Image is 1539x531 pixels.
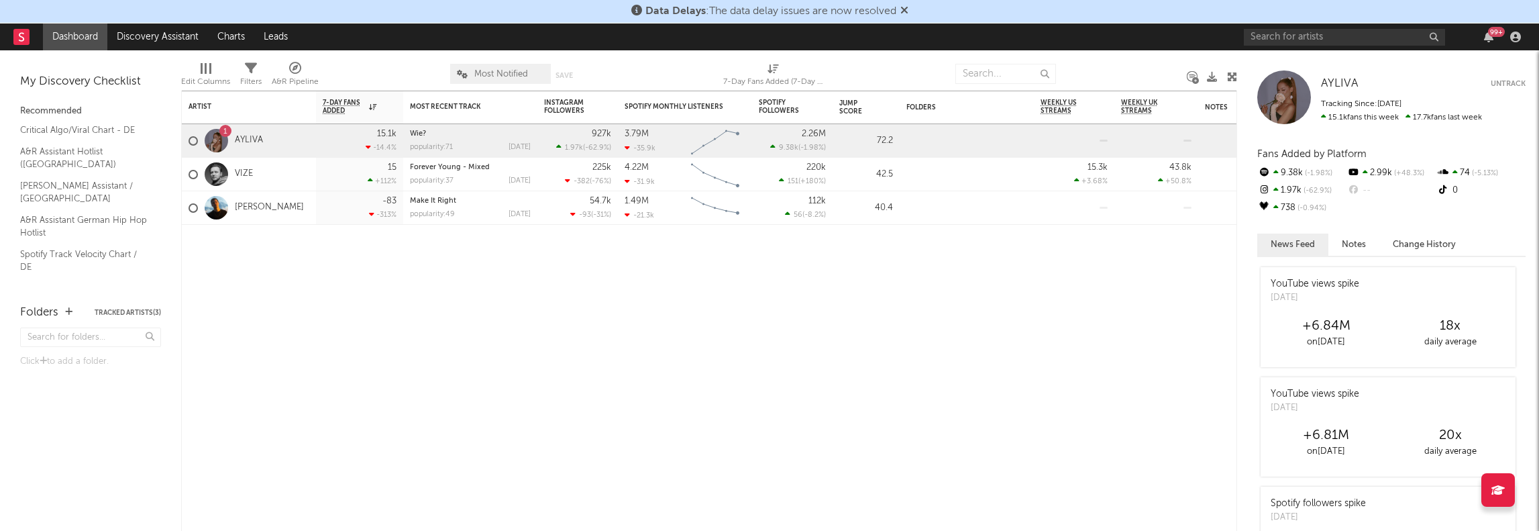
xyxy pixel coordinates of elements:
[240,57,262,96] div: Filters
[20,247,148,275] a: Spotify Track Velocity Chart / DE
[544,99,591,115] div: Instagram Followers
[785,210,826,219] div: ( )
[625,163,649,172] div: 4.22M
[574,178,590,185] span: -382
[95,309,161,316] button: Tracked Artists(3)
[1257,149,1367,159] span: Fans Added by Platform
[1436,182,1526,199] div: 0
[1491,77,1526,91] button: Untrack
[1321,78,1358,89] span: AYLIVA
[1321,100,1401,108] span: Tracking Since: [DATE]
[323,99,366,115] span: 7-Day Fans Added
[1074,177,1108,185] div: +3.68 %
[723,74,824,90] div: 7-Day Fans Added (7-Day Fans Added)
[839,133,893,149] div: 72.2
[1271,291,1359,305] div: [DATE]
[556,143,611,152] div: ( )
[369,210,396,219] div: -313 %
[189,103,289,111] div: Artist
[181,57,230,96] div: Edit Columns
[590,197,611,205] div: 54.7k
[592,163,611,172] div: 225k
[585,144,609,152] span: -62.9 %
[20,103,161,119] div: Recommended
[382,197,396,205] div: -83
[1264,428,1388,444] div: +6.81M
[509,177,531,185] div: [DATE]
[1087,163,1108,172] div: 15.3k
[43,23,107,50] a: Dashboard
[1271,401,1359,415] div: [DATE]
[1271,511,1366,524] div: [DATE]
[794,211,802,219] span: 56
[235,168,253,180] a: VIZE
[1484,32,1493,42] button: 99+
[555,72,573,79] button: Save
[1436,164,1526,182] div: 74
[410,130,531,138] div: Wie?
[1264,318,1388,334] div: +6.84M
[579,211,591,219] span: -93
[20,328,161,347] input: Search for folders...
[1205,103,1339,111] div: Notes
[1271,497,1366,511] div: Spotify followers spike
[800,144,824,152] span: -1.98 %
[685,124,745,158] svg: Chart title
[1321,113,1482,122] span: 17.7k fans last week
[625,130,649,138] div: 3.79M
[1257,234,1328,256] button: News Feed
[1303,170,1332,177] span: -1.98 %
[509,144,531,151] div: [DATE]
[1271,277,1359,291] div: YouTube views spike
[20,179,148,206] a: [PERSON_NAME] Assistant / [GEOGRAPHIC_DATA]
[208,23,254,50] a: Charts
[1388,444,1512,460] div: daily average
[1321,113,1399,122] span: 15.1k fans this week
[410,130,426,138] a: Wie?
[625,103,725,111] div: Spotify Monthly Listeners
[1257,182,1346,199] div: 1.97k
[1328,234,1379,256] button: Notes
[1244,29,1445,46] input: Search for artists
[839,166,893,183] div: 42.5
[645,6,896,17] span: : The data delay issues are now resolved
[565,144,583,152] span: 1.97k
[1257,199,1346,217] div: 738
[804,211,824,219] span: -8.2 %
[1041,99,1087,115] span: Weekly US Streams
[779,144,798,152] span: 9.38k
[625,211,654,220] div: -21.3k
[806,163,826,172] div: 220k
[20,213,148,240] a: A&R Assistant German Hip Hop Hotlist
[410,197,456,205] a: Make It Right
[1379,234,1469,256] button: Change History
[272,57,319,96] div: A&R Pipeline
[685,158,745,191] svg: Chart title
[474,70,528,79] span: Most Notified
[906,103,1007,111] div: Folders
[20,74,161,90] div: My Discovery Checklist
[377,130,396,138] div: 15.1k
[1264,334,1388,350] div: on [DATE]
[1388,318,1512,334] div: 18 x
[1169,163,1191,172] div: 43.8k
[685,191,745,225] svg: Chart title
[235,202,304,213] a: [PERSON_NAME]
[802,130,826,138] div: 2.26M
[20,144,148,172] a: A&R Assistant Hotlist ([GEOGRAPHIC_DATA])
[235,135,263,146] a: AYLIVA
[625,177,655,186] div: -31.9k
[565,177,611,185] div: ( )
[410,211,455,218] div: popularity: 49
[1271,387,1359,401] div: YouTube views spike
[955,64,1056,84] input: Search...
[900,6,908,17] span: Dismiss
[410,164,531,171] div: Forever Young - Mixed
[625,197,649,205] div: 1.49M
[625,144,655,152] div: -35.9k
[779,177,826,185] div: ( )
[1346,182,1436,199] div: --
[839,200,893,216] div: 40.4
[1158,177,1191,185] div: +50.8 %
[410,144,453,151] div: popularity: 71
